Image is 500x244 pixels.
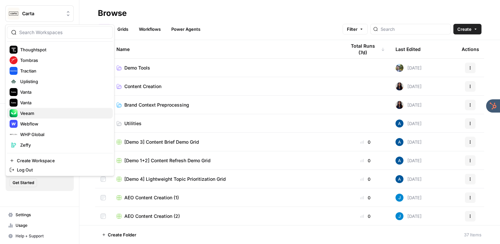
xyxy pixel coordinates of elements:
[116,157,335,164] a: [Demo 1+2] Content Refresh Demo Grid
[396,40,421,58] div: Last Edited
[396,120,422,127] div: [DATE]
[346,40,385,58] div: Total Runs (7d)
[396,194,422,202] div: [DATE]
[5,210,74,220] a: Settings
[343,24,368,34] button: Filter
[8,8,20,20] img: Carta Logo
[124,194,179,201] span: AEO Content Creation (1)
[116,83,335,90] a: Content Creation
[17,167,107,173] span: Log Out
[5,231,74,241] button: Help + Support
[10,77,18,85] img: Uplisting Logo
[22,10,62,17] span: Carta
[116,139,335,145] a: [Demo 3] Content Brief Demo Grid
[396,64,422,72] div: [DATE]
[396,157,422,165] div: [DATE]
[10,56,18,64] img: Tombras Logo
[10,141,18,149] img: Zeffy Logo
[124,176,226,182] span: [Demo 4] Lightweight Topic Prioritization Grid
[20,57,107,64] span: Tombras
[381,26,448,32] input: Search
[457,26,472,32] span: Create
[116,40,335,58] div: Name
[108,231,136,238] span: Create Folder
[453,24,481,34] button: Create
[10,46,18,54] img: Thoughtspot Logo
[16,212,71,218] span: Settings
[464,231,481,238] div: 37 Items
[7,165,113,174] a: Log Out
[396,138,403,146] img: he81ibor8lsei4p3qvg4ugbvimgp
[167,24,204,34] a: Power Agents
[346,194,385,201] div: 0
[124,102,189,108] span: Brand Context Preprocessing
[98,24,111,34] a: All
[20,99,107,106] span: Vanta
[347,26,357,32] span: Filter
[10,109,18,117] img: Veeam Logo
[116,102,335,108] a: Brand Context Preprocessing
[116,65,335,71] a: Demo Tools
[98,8,127,19] div: Browse
[346,176,385,182] div: 0
[10,88,18,96] img: Vanta Logo
[396,175,403,183] img: he81ibor8lsei4p3qvg4ugbvimgp
[13,180,34,186] span: Get Started
[124,83,161,90] span: Content Creation
[19,29,108,36] input: Search Workspaces
[396,120,403,127] img: he81ibor8lsei4p3qvg4ugbvimgp
[396,157,403,165] img: he81ibor8lsei4p3qvg4ugbvimgp
[10,130,18,138] img: WHP Global Logo
[396,212,403,220] img: z620ml7ie90s7uun3xptce9f0frp
[16,233,71,239] span: Help + Support
[396,175,422,183] div: [DATE]
[396,194,403,202] img: z620ml7ie90s7uun3xptce9f0frp
[124,213,180,220] span: AEO Content Creation (2)
[396,101,403,109] img: rox323kbkgutb4wcij4krxobkpon
[396,138,422,146] div: [DATE]
[396,82,403,90] img: rox323kbkgutb4wcij4krxobkpon
[20,131,107,138] span: WHP Global
[116,213,335,220] a: AEO Content Creation (2)
[20,78,107,85] span: Uplisting
[5,5,74,22] button: Workspace: Carta
[10,178,37,187] button: Get Started
[462,40,479,58] div: Actions
[7,156,113,165] a: Create Workspace
[124,65,150,71] span: Demo Tools
[124,157,211,164] span: [Demo 1+2] Content Refresh Demo Grid
[5,24,114,176] div: Workspace: Carta
[20,89,107,95] span: Vanta
[116,176,335,182] a: [Demo 4] Lightweight Topic Prioritization Grid
[135,24,165,34] a: Workflows
[10,120,18,128] img: Webflow Logo
[116,120,335,127] a: Utilities
[116,194,335,201] a: AEO Content Creation (1)
[346,157,385,164] div: 0
[20,68,107,74] span: Tractian
[20,46,107,53] span: Thoughtspot
[10,99,18,107] img: Vanta Logo
[16,222,71,228] span: Usage
[396,101,422,109] div: [DATE]
[396,212,422,220] div: [DATE]
[346,213,385,220] div: 0
[396,64,403,72] img: 5gmal12a4h6pmgtf80cvs7hedidr
[113,24,132,34] a: Grids
[10,67,18,75] img: Tractian Logo
[396,82,422,90] div: [DATE]
[20,121,107,127] span: Webflow
[124,120,142,127] span: Utilities
[20,142,107,148] span: Zeffy
[98,229,140,240] button: Create Folder
[20,110,107,117] span: Veeam
[346,139,385,145] div: 0
[17,157,107,164] span: Create Workspace
[5,220,74,231] a: Usage
[124,139,199,145] span: [Demo 3] Content Brief Demo Grid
